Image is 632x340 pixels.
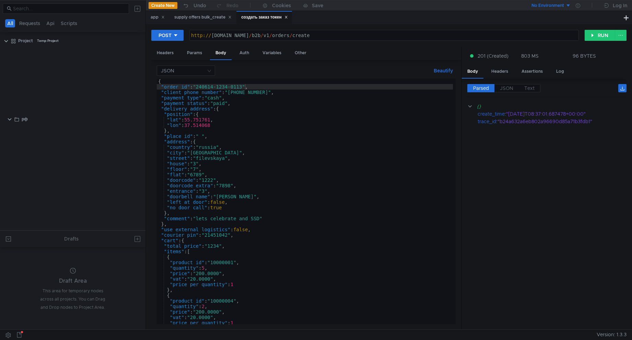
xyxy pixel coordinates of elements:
[585,30,615,41] button: RUN
[478,52,508,60] span: 201 (Created)
[478,118,627,125] div: :
[516,65,548,78] div: Assertions
[289,47,312,59] div: Other
[44,19,57,27] button: Api
[59,19,79,27] button: Scripts
[159,32,172,39] div: POST
[5,19,15,27] button: All
[478,118,496,125] div: trace_id
[37,36,59,46] div: Temp Project
[241,14,288,21] div: создать заказ токен
[210,47,232,60] div: Body
[573,53,596,59] div: 96 BYTES
[174,14,232,21] div: supply offers bulk_create
[478,110,627,118] div: :
[477,103,617,110] div: {}
[211,0,243,11] button: Redo
[506,110,619,118] div: "[DATE]T08:37:01.687478+00:00"
[17,19,42,27] button: Requests
[13,5,125,12] input: Search...
[151,47,179,59] div: Headers
[151,14,165,21] div: app
[22,114,28,124] div: рф
[531,2,564,9] div: No Environment
[462,65,483,79] div: Body
[473,85,489,91] span: Parsed
[524,85,535,91] span: Text
[312,3,323,8] div: Save
[597,330,627,340] span: Version: 1.3.3
[431,67,456,75] button: Beautify
[521,53,539,59] div: 803 MS
[551,65,570,78] div: Log
[149,2,177,9] button: Create New
[151,30,184,41] button: POST
[64,235,79,243] div: Drafts
[177,0,211,11] button: Undo
[478,110,505,118] div: create_time
[498,118,618,125] div: "b24a632a6eb802a96690d85a71b3fdb1"
[226,1,238,10] div: Redo
[613,1,627,10] div: Log In
[272,1,291,10] div: Cookies
[18,36,33,46] div: Project
[257,47,287,59] div: Variables
[234,47,255,59] div: Auth
[500,85,513,91] span: JSON
[182,47,208,59] div: Params
[486,65,514,78] div: Headers
[194,1,206,10] div: Undo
